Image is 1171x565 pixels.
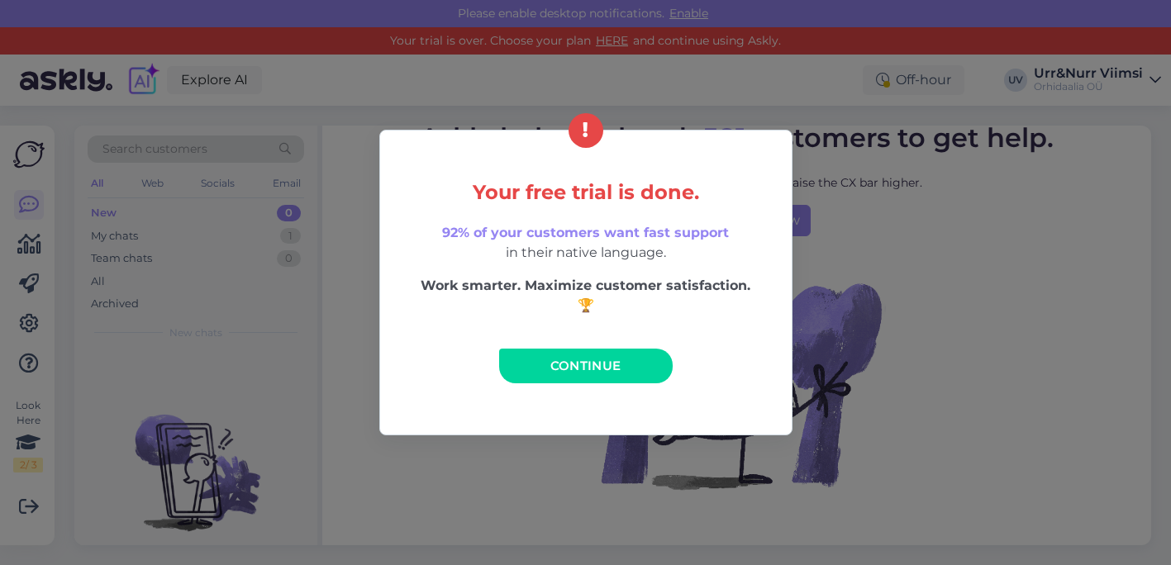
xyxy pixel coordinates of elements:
span: Continue [550,358,621,373]
span: 92% of your customers want fast support [442,225,729,240]
a: Continue [499,349,673,383]
p: Work smarter. Maximize customer satisfaction. 🏆 [415,276,757,316]
h5: Your free trial is done. [415,182,757,203]
p: in their native language. [415,223,757,263]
